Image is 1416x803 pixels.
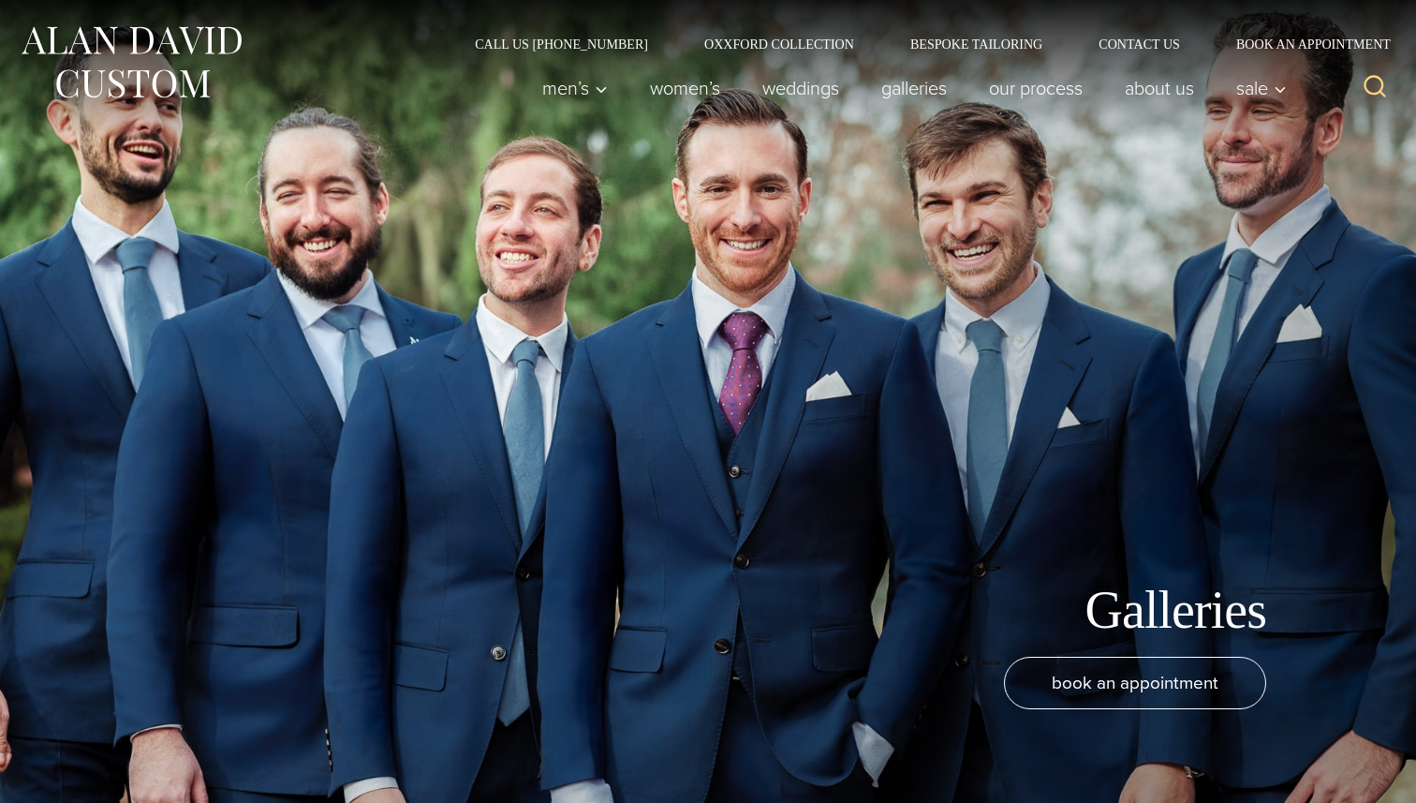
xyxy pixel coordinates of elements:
[1352,66,1397,111] button: View Search Form
[1004,657,1266,709] a: book an appointment
[522,69,1297,107] nav: Primary Navigation
[882,37,1070,51] a: Bespoke Tailoring
[676,37,882,51] a: Oxxford Collection
[1208,37,1397,51] a: Book an Appointment
[742,69,861,107] a: weddings
[19,21,243,104] img: Alan David Custom
[968,69,1104,107] a: Our Process
[1236,79,1287,97] span: Sale
[447,37,1397,51] nav: Secondary Navigation
[542,79,608,97] span: Men’s
[447,37,676,51] a: Call Us [PHONE_NUMBER]
[861,69,968,107] a: Galleries
[1104,69,1216,107] a: About Us
[1070,37,1208,51] a: Contact Us
[1052,669,1218,696] span: book an appointment
[1085,579,1267,642] h1: Galleries
[629,69,742,107] a: Women’s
